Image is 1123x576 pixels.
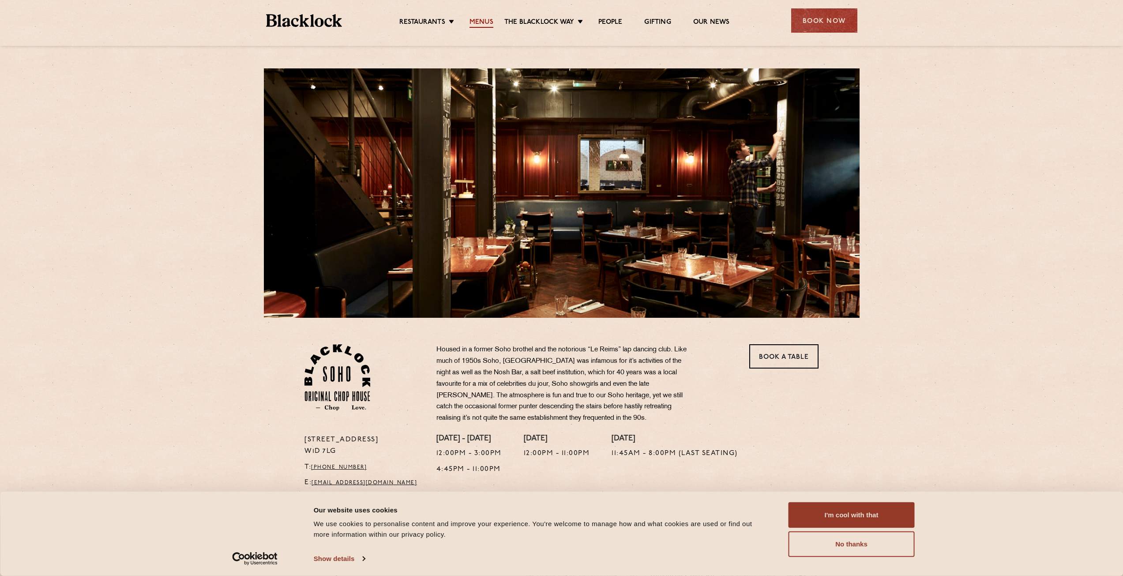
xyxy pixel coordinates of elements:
p: 4:45pm - 11:00pm [436,464,502,475]
a: Restaurants [399,18,445,28]
p: T: [304,462,423,473]
a: Our News [693,18,730,28]
a: Gifting [644,18,671,28]
img: Soho-stamp-default.svg [304,344,370,410]
div: We use cookies to personalise content and improve your experience. You're welcome to manage how a... [314,519,769,540]
div: Our website uses cookies [314,504,769,515]
p: 12:00pm - 3:00pm [436,448,502,459]
a: Show details [314,552,365,565]
p: Housed in a former Soho brothel and the notorious “Le Reims” lap dancing club. Like much of 1950s... [436,344,697,424]
a: [PHONE_NUMBER] [311,465,367,470]
h4: [DATE] [612,434,738,444]
a: Menus [469,18,493,28]
h4: [DATE] [524,434,590,444]
p: [STREET_ADDRESS] W1D 7LG [304,434,423,457]
h4: [DATE] - [DATE] [436,434,502,444]
img: BL_Textured_Logo-footer-cropped.svg [266,14,342,27]
p: E: [304,477,423,489]
div: Book Now [791,8,857,33]
p: 11:45am - 8:00pm (Last seating) [612,448,738,459]
a: The Blacklock Way [504,18,574,28]
a: People [598,18,622,28]
a: Book a Table [749,344,819,369]
p: 12:00pm - 11:00pm [524,448,590,459]
button: No thanks [789,531,915,557]
button: I'm cool with that [789,502,915,528]
a: [EMAIL_ADDRESS][DOMAIN_NAME] [312,480,417,486]
a: Usercentrics Cookiebot - opens in a new window [216,552,293,565]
